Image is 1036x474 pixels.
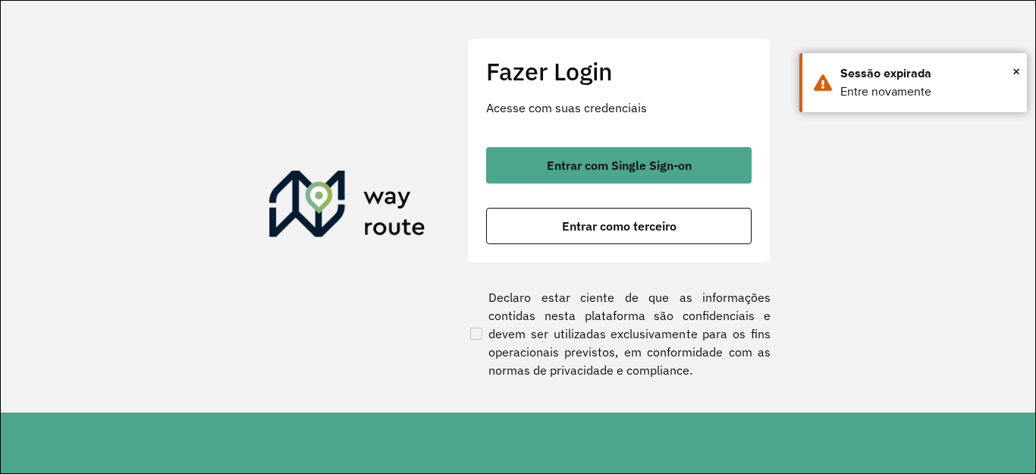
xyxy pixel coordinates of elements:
[840,64,1016,83] div: Sessão expirada
[486,208,752,244] button: button
[1012,60,1020,83] span: ×
[486,99,752,117] p: Acesse com suas credenciais
[269,171,425,243] img: Roteirizador AmbevTech
[486,57,752,86] h2: Fazer Login
[467,288,771,379] label: Declaro estar ciente de que as informações contidas nesta plataforma são confidenciais e devem se...
[1012,60,1020,83] button: Close
[486,147,752,184] button: button
[547,159,692,171] span: Entrar com Single Sign-on
[562,220,677,232] span: Entrar como terceiro
[840,83,1016,101] div: Entre novamente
